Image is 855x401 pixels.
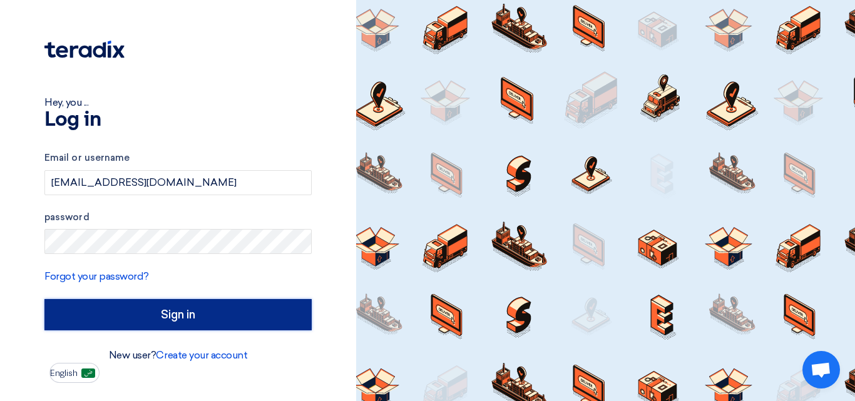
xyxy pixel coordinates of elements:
[49,363,100,383] button: English
[44,41,125,58] img: Teradix logo
[81,368,95,378] img: ar-AR.png
[156,349,247,361] a: Create your account
[44,170,312,195] input: Enter your business email or username
[109,349,156,361] font: New user?
[802,351,840,388] a: Open chat
[44,299,312,330] input: Sign in
[44,211,90,223] font: password
[44,110,101,130] font: Log in
[50,368,78,378] font: English
[44,270,149,282] a: Forgot your password?
[44,96,88,108] font: Hey, you ...
[44,152,130,163] font: Email or username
